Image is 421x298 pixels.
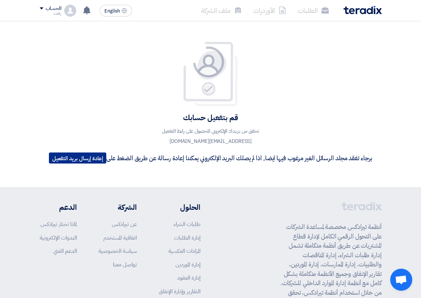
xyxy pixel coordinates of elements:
a: طلبات الشراء [174,220,200,228]
span: English [104,8,120,14]
li: الحلول [159,202,200,213]
div: الحساب [46,6,61,12]
a: اتفاقية المستخدم [103,234,137,242]
a: إدارة الموردين [175,261,200,269]
a: التقارير وإدارة الإنفاق [159,287,200,295]
div: رفعت [40,11,61,15]
img: Your account is pending for verification [181,41,240,107]
li: الدعم [40,202,77,213]
li: الشركة [99,202,137,213]
p: تحقق من بريدك الإلكتروني للحصول على رابط التفعيل [EMAIL_ADDRESS][DOMAIN_NAME] [145,126,277,147]
img: profile_test.png [64,5,76,17]
button: English [100,5,132,17]
h4: قم بتفعيل حسابك [49,113,372,122]
p: برجاء تفقد مجلد الرسائل الغير مرغوب فيها ايضا, اذا لم يصلك البريد الإلكتروني يمكننا إعادة رسالة ع... [49,152,372,164]
a: إدارة العقود [177,274,200,282]
a: الدعم الفني [53,247,77,255]
a: المزادات العكسية [168,247,200,255]
button: إعادة إرسال بريد التفعيل [49,152,106,164]
a: الندوات الإلكترونية [40,234,77,242]
a: عن تيرادكس [112,220,137,228]
a: سياسة الخصوصية [99,247,137,255]
img: Teradix logo [343,6,382,14]
div: Open chat [390,269,412,291]
a: إدارة الطلبات [174,234,200,242]
a: لماذا تختار تيرادكس [40,220,77,228]
a: تواصل معنا [113,261,137,269]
